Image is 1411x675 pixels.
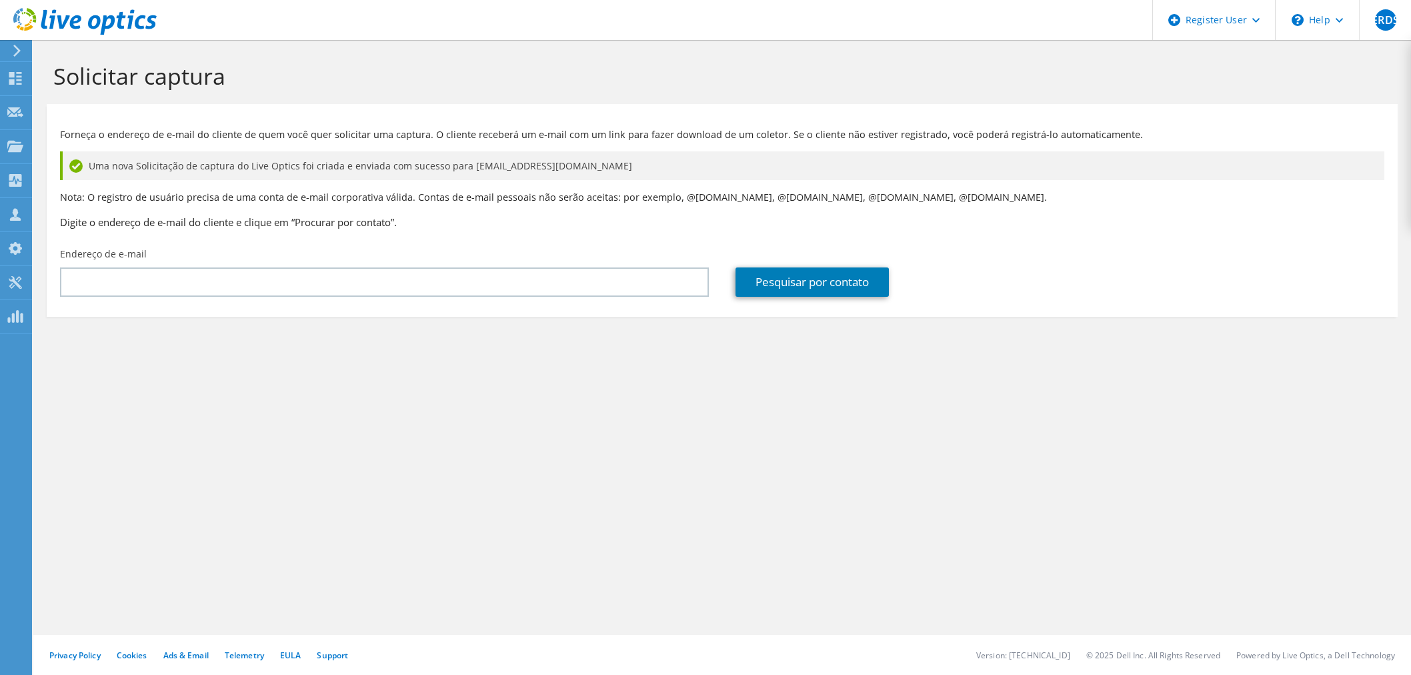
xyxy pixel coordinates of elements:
a: Privacy Policy [49,650,101,661]
li: Powered by Live Optics, a Dell Technology [1236,650,1395,661]
p: Nota: O registro de usuário precisa de uma conta de e-mail corporativa válida. Contas de e-mail p... [60,190,1384,205]
h1: Solicitar captura [53,62,1384,90]
span: ERDS [1375,9,1396,31]
a: Pesquisar por contato [736,267,889,297]
a: EULA [280,650,301,661]
a: Support [317,650,348,661]
span: Uma nova Solicitação de captura do Live Optics foi criada e enviada com sucesso para [EMAIL_ADDRE... [89,159,632,173]
label: Endereço de e-mail [60,247,147,261]
li: Version: [TECHNICAL_ID] [976,650,1070,661]
svg: \n [1292,14,1304,26]
h3: Digite o endereço de e-mail do cliente e clique em “Procurar por contato”. [60,215,1384,229]
p: Forneça o endereço de e-mail do cliente de quem você quer solicitar uma captura. O cliente recebe... [60,127,1384,142]
a: Telemetry [225,650,264,661]
a: Cookies [117,650,147,661]
li: © 2025 Dell Inc. All Rights Reserved [1086,650,1220,661]
a: Ads & Email [163,650,209,661]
